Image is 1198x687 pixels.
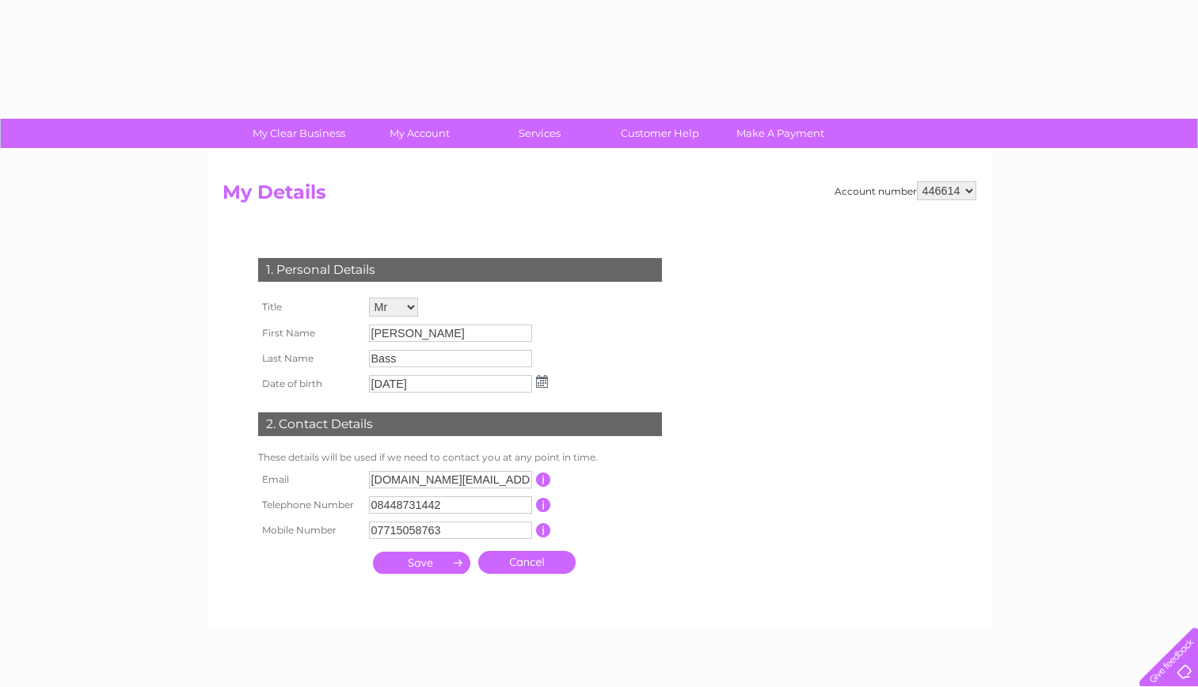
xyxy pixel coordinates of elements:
[258,412,662,436] div: 2. Contact Details
[234,119,364,148] a: My Clear Business
[254,294,365,321] th: Title
[536,473,551,487] input: Information
[478,551,576,574] a: Cancel
[222,181,976,211] h2: My Details
[373,552,470,574] input: Submit
[595,119,725,148] a: Customer Help
[536,523,551,537] input: Information
[254,371,365,397] th: Date of birth
[254,518,365,543] th: Mobile Number
[254,492,365,518] th: Telephone Number
[254,448,666,467] td: These details will be used if we need to contact you at any point in time.
[835,181,976,200] div: Account number
[254,321,365,346] th: First Name
[254,467,365,492] th: Email
[354,119,485,148] a: My Account
[536,498,551,512] input: Information
[258,258,662,282] div: 1. Personal Details
[474,119,605,148] a: Services
[715,119,846,148] a: Make A Payment
[254,346,365,371] th: Last Name
[536,375,548,388] img: ...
